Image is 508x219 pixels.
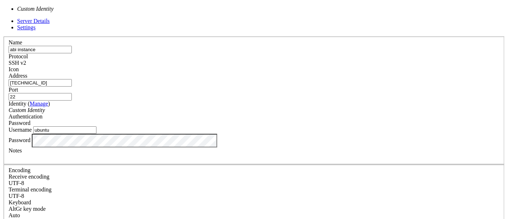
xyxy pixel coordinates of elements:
[9,137,30,143] label: Password
[33,126,96,134] input: Login Username
[9,193,24,199] span: UTF-8
[9,46,72,53] input: Server Name
[9,193,499,199] div: UTF-8
[9,199,31,205] label: Keyboard
[9,120,499,126] div: Password
[30,101,48,107] a: Manage
[9,107,499,113] div: Custom Identity
[17,6,54,12] i: Custom Identity
[9,60,26,66] span: SSH v2
[9,167,30,173] label: Encoding
[9,147,22,154] label: Notes
[17,18,50,24] a: Server Details
[9,79,72,87] input: Host Name or IP
[9,66,19,72] label: Icon
[9,107,45,113] i: Custom Identity
[9,60,499,66] div: SSH v2
[9,180,24,186] span: UTF-8
[9,101,50,107] label: Identity
[9,87,18,93] label: Port
[9,113,43,120] label: Authentication
[9,120,30,126] span: Password
[9,53,28,59] label: Protocol
[9,212,499,219] div: Auto
[28,101,50,107] span: ( )
[9,212,20,218] span: Auto
[9,186,51,193] label: The default terminal encoding. ISO-2022 enables character map translations (like graphics maps). ...
[9,206,46,212] label: Set the expected encoding for data received from the host. If the encodings do not match, visual ...
[9,127,32,133] label: Username
[9,180,499,186] div: UTF-8
[17,24,36,30] a: Settings
[9,73,27,79] label: Address
[9,39,22,45] label: Name
[9,174,49,180] label: Set the expected encoding for data received from the host. If the encodings do not match, visual ...
[9,93,72,101] input: Port Number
